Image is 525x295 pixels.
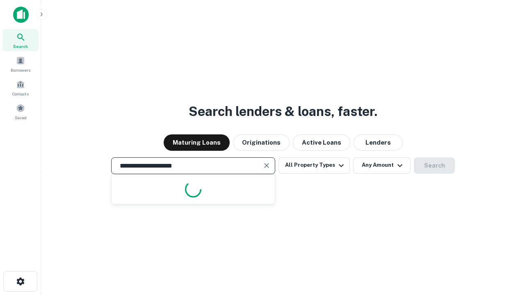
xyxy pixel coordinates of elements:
[164,134,230,151] button: Maturing Loans
[2,53,39,75] a: Borrowers
[189,102,377,121] h3: Search lenders & loans, faster.
[278,157,350,174] button: All Property Types
[233,134,290,151] button: Originations
[15,114,27,121] span: Saved
[354,134,403,151] button: Lenders
[13,43,28,50] span: Search
[11,67,30,73] span: Borrowers
[293,134,350,151] button: Active Loans
[2,77,39,99] a: Contacts
[353,157,411,174] button: Any Amount
[2,29,39,51] a: Search
[261,160,272,171] button: Clear
[484,229,525,269] iframe: Chat Widget
[12,91,29,97] span: Contacts
[2,100,39,123] a: Saved
[13,7,29,23] img: capitalize-icon.png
